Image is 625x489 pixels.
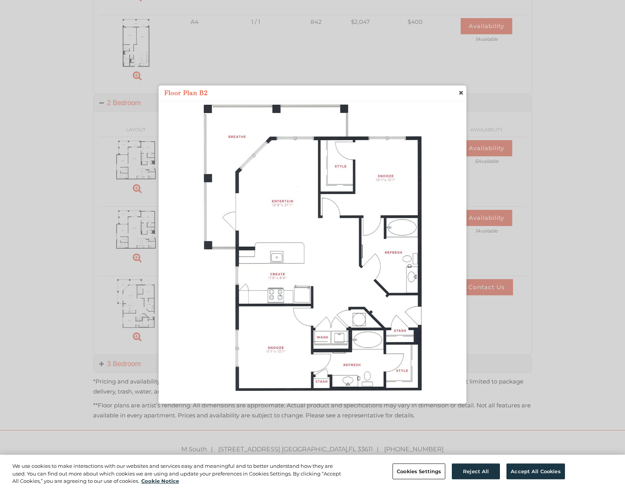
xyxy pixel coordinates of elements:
[12,462,344,485] div: We use cookies to make interactions with our websites and services easy and meaningful and to bet...
[458,89,464,97] span: close
[458,89,465,95] a: close
[393,463,445,479] button: Cookies Settings
[452,463,500,479] button: Reject All
[164,89,208,97] h2: Floor Plan B2
[164,104,461,393] div: banner
[202,104,423,393] img: A floor plan of a house with rooms labeled as "REFRESH", "STASH", "STYLE", "CREATE", "ENTERTAIN",...
[141,478,179,484] a: More information about your privacy
[506,463,565,479] button: Accept All Cookies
